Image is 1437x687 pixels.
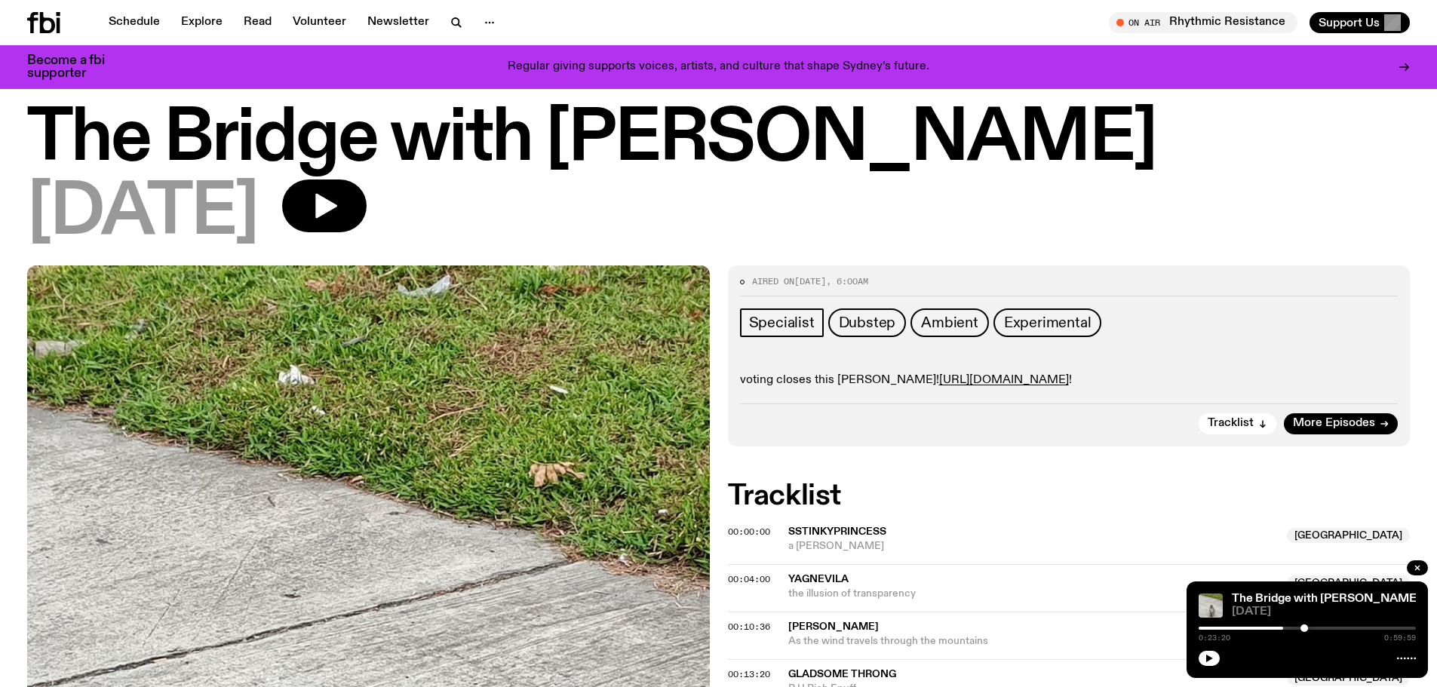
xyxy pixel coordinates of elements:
span: Gladsome Throng [788,669,896,679]
a: Explore [172,12,232,33]
span: 00:00:00 [728,526,770,538]
a: Newsletter [358,12,438,33]
p: voting closes this [PERSON_NAME]! ! [740,373,1399,388]
a: Read [235,12,281,33]
span: 0:59:59 [1384,634,1416,642]
span: As the wind travels through the mountains [788,634,1279,649]
span: Specialist [749,314,815,331]
a: [URL][DOMAIN_NAME] [939,374,1069,386]
span: a [PERSON_NAME] [788,539,1279,554]
h1: The Bridge with [PERSON_NAME] [27,106,1410,173]
span: 00:10:36 [728,621,770,633]
h3: Become a fbi supporter [27,54,124,80]
a: Experimental [993,308,1102,337]
span: More Episodes [1293,418,1375,429]
span: [DATE] [1232,606,1416,618]
button: 00:00:00 [728,528,770,536]
span: the illusion of transparency [788,587,1279,601]
a: The Bridge with [PERSON_NAME] [1232,593,1420,605]
button: On AirRhythmic Resistance [1109,12,1297,33]
a: Dubstep [828,308,907,337]
span: Tracklist [1208,418,1254,429]
span: [DATE] [27,179,258,247]
span: [PERSON_NAME] [788,621,879,632]
button: 00:10:36 [728,623,770,631]
button: Tracklist [1199,413,1276,434]
h2: Tracklist [728,483,1411,510]
span: , 6:00am [826,275,868,287]
span: [GEOGRAPHIC_DATA] [1287,575,1410,590]
p: Regular giving supports voices, artists, and culture that shape Sydney’s future. [508,60,929,74]
button: 00:04:00 [728,575,770,584]
span: [DATE] [794,275,826,287]
a: Ambient [910,308,989,337]
button: 00:13:20 [728,670,770,679]
a: Volunteer [284,12,355,33]
button: Support Us [1310,12,1410,33]
img: a monkey eating a banana [1199,593,1223,618]
span: yagnevila [788,574,849,584]
span: 0:23:20 [1199,634,1230,642]
span: Experimental [1004,314,1092,331]
a: More Episodes [1284,413,1398,434]
span: Aired on [752,275,794,287]
span: 00:04:00 [728,573,770,585]
span: Dubstep [839,314,896,331]
span: 00:13:20 [728,668,770,680]
span: sstinkyprincess [788,526,886,537]
span: Support Us [1319,16,1380,29]
span: [GEOGRAPHIC_DATA] [1287,528,1410,543]
a: Specialist [740,308,824,337]
a: Schedule [100,12,169,33]
span: Ambient [921,314,978,331]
